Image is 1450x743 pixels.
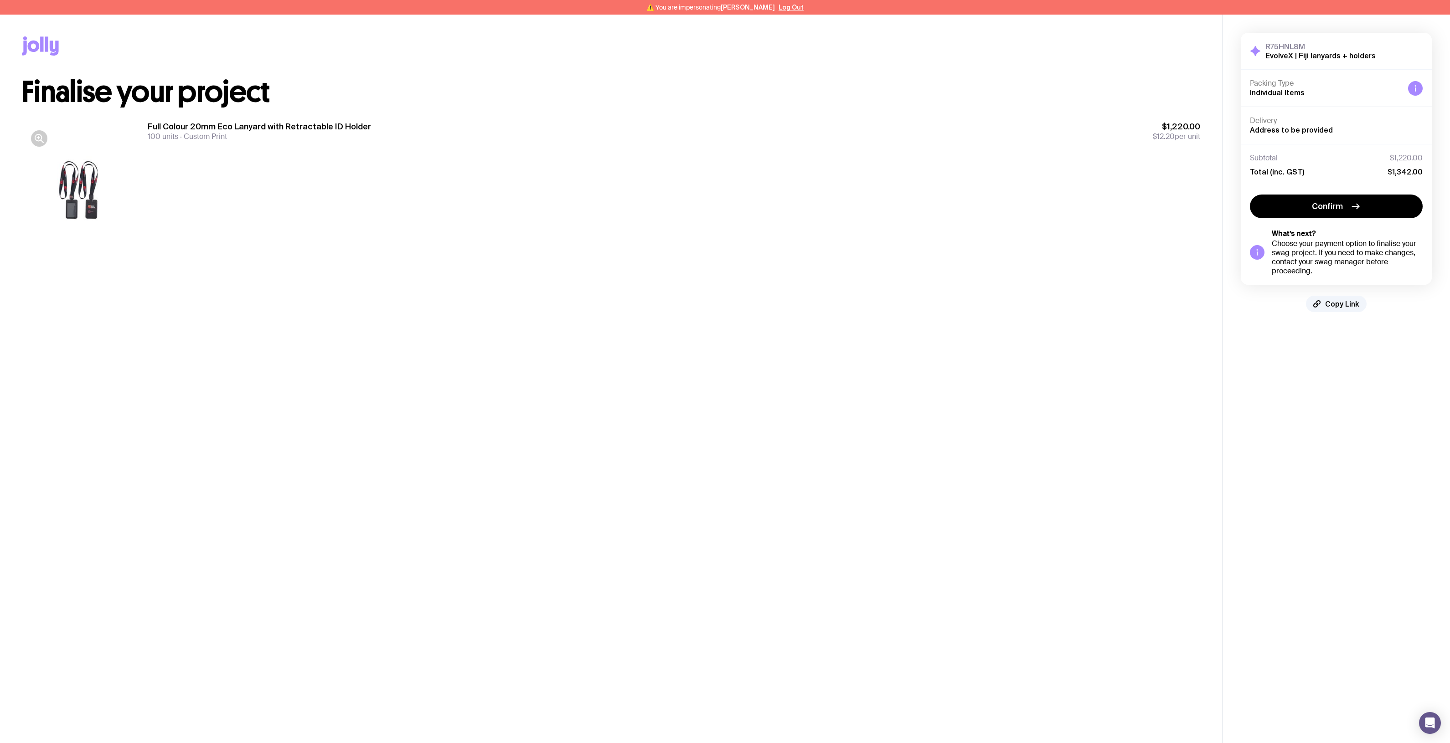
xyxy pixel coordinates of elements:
span: ⚠️ You are impersonating [646,4,775,11]
span: per unit [1153,132,1200,141]
span: Individual Items [1250,88,1305,97]
h3: Full Colour 20mm Eco Lanyard with Retractable ID Holder [148,121,371,132]
span: $1,342.00 [1388,167,1423,176]
span: $1,220.00 [1153,121,1200,132]
span: Address to be provided [1250,126,1333,134]
button: Copy Link [1306,296,1367,312]
span: $12.20 [1153,132,1175,141]
div: Open Intercom Messenger [1419,712,1441,734]
span: $1,220.00 [1390,154,1423,163]
span: [PERSON_NAME] [721,4,775,11]
span: Copy Link [1325,299,1359,308]
span: Subtotal [1250,154,1278,163]
span: Confirm [1312,201,1343,212]
span: 100 units [148,132,178,141]
span: Custom Print [178,132,227,141]
h2: EvolveX | Fiji lanyards + holders [1265,51,1376,60]
button: Confirm [1250,195,1423,218]
button: Log Out [779,4,804,11]
h3: R75HNL8M [1265,42,1376,51]
h5: What’s next? [1272,229,1423,238]
div: Choose your payment option to finalise your swag project. If you need to make changes, contact yo... [1272,239,1423,276]
h4: Packing Type [1250,79,1401,88]
h4: Delivery [1250,116,1423,125]
span: Total (inc. GST) [1250,167,1304,176]
h1: Finalise your project [22,77,1200,107]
